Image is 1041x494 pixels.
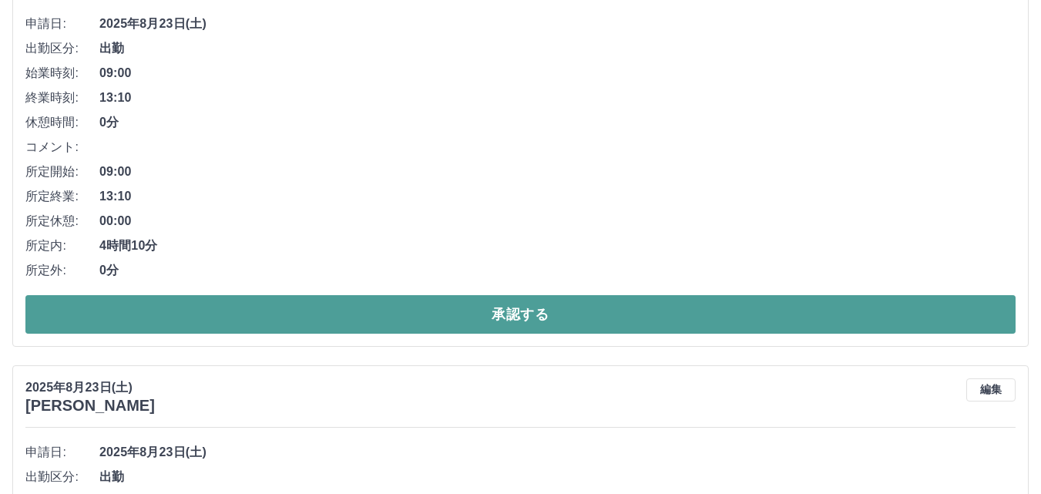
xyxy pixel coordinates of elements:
span: 出勤区分: [25,39,99,58]
span: 所定終業: [25,187,99,206]
span: 0分 [99,113,1016,132]
span: 終業時刻: [25,89,99,107]
button: 承認する [25,295,1016,334]
span: 4時間10分 [99,237,1016,255]
span: 2025年8月23日(土) [99,15,1016,33]
span: 出勤 [99,39,1016,58]
span: 申請日: [25,443,99,462]
span: 2025年8月23日(土) [99,443,1016,462]
span: 所定外: [25,261,99,280]
span: 出勤区分: [25,468,99,486]
button: 編集 [966,378,1016,402]
span: 申請日: [25,15,99,33]
h3: [PERSON_NAME] [25,397,155,415]
span: 休憩時間: [25,113,99,132]
span: 所定開始: [25,163,99,181]
span: 出勤 [99,468,1016,486]
p: 2025年8月23日(土) [25,378,155,397]
span: 00:00 [99,212,1016,230]
span: 0分 [99,261,1016,280]
span: 所定休憩: [25,212,99,230]
span: 所定内: [25,237,99,255]
span: 始業時刻: [25,64,99,82]
span: 09:00 [99,163,1016,181]
span: コメント: [25,138,99,156]
span: 09:00 [99,64,1016,82]
span: 13:10 [99,89,1016,107]
span: 13:10 [99,187,1016,206]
